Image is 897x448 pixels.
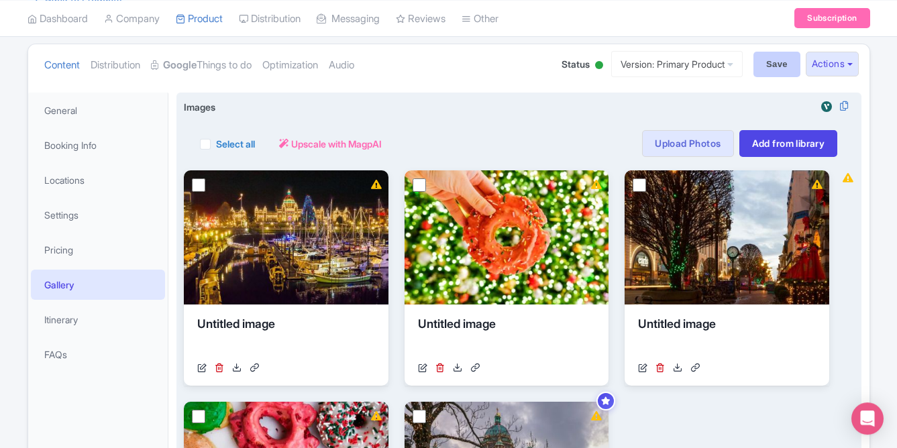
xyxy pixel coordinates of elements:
[418,315,596,355] div: Untitled image
[291,137,382,151] span: Upscale with MagpAI
[611,51,743,77] a: Version: Primary Product
[279,137,382,151] a: Upscale with MagpAI
[216,137,255,151] label: Select all
[592,56,606,76] div: Active
[806,52,859,76] button: Actions
[329,44,354,87] a: Audio
[562,57,590,71] span: Status
[753,52,800,77] input: Save
[262,44,318,87] a: Optimization
[638,315,816,355] div: Untitled image
[31,95,165,125] a: General
[31,235,165,265] a: Pricing
[31,200,165,230] a: Settings
[184,100,215,114] span: Images
[31,270,165,300] a: Gallery
[31,304,165,335] a: Itinerary
[91,44,140,87] a: Distribution
[44,44,80,87] a: Content
[794,8,869,28] a: Subscription
[739,130,838,157] a: Add from library
[819,100,835,113] img: viator-review-widget-01-363d65f17b203e82e80c83508294f9cc.svg
[197,315,375,355] div: Untitled image
[851,402,884,435] div: Open Intercom Messenger
[31,339,165,370] a: FAQs
[642,130,733,157] a: Upload Photos
[31,165,165,195] a: Locations
[31,130,165,160] a: Booking Info
[151,44,252,87] a: GoogleThings to do
[163,58,197,73] strong: Google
